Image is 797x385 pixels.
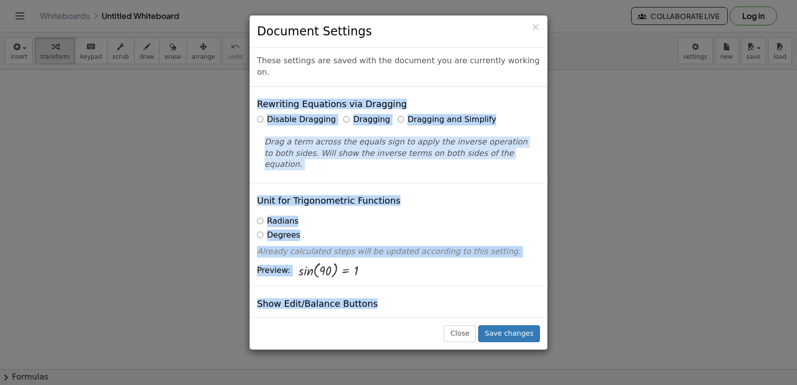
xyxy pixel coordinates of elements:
label: Radians [257,216,298,227]
button: Save changes [478,325,540,342]
label: Degrees [257,230,300,241]
div: These settings are saved with the document you are currently working on. [250,48,547,87]
span: × [531,21,540,33]
input: Degrees [257,232,264,238]
h3: Document Settings [257,23,540,40]
button: Close [531,22,540,32]
input: Disable Dragging [257,116,264,123]
button: Close [444,325,476,342]
p: Already calculated steps will be updated according to this setting. [257,246,540,257]
h4: Unit for Trigonometric Functions [257,196,400,206]
label: Dragging and Simplify [398,114,496,126]
p: Drag a term across the equals sign to apply the inverse operation to both sides. Will show the in... [265,136,532,171]
label: Disable Dragging [257,114,336,126]
span: Preview: [257,265,290,276]
label: Dragging [343,114,390,126]
input: Dragging and Simplify [398,116,404,123]
label: Show Edit/Balance Buttons [257,317,374,329]
input: Dragging [343,116,350,123]
h4: Rewriting Equations via Dragging [257,99,407,109]
h4: Show Edit/Balance Buttons [257,299,378,309]
input: Radians [257,218,264,224]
